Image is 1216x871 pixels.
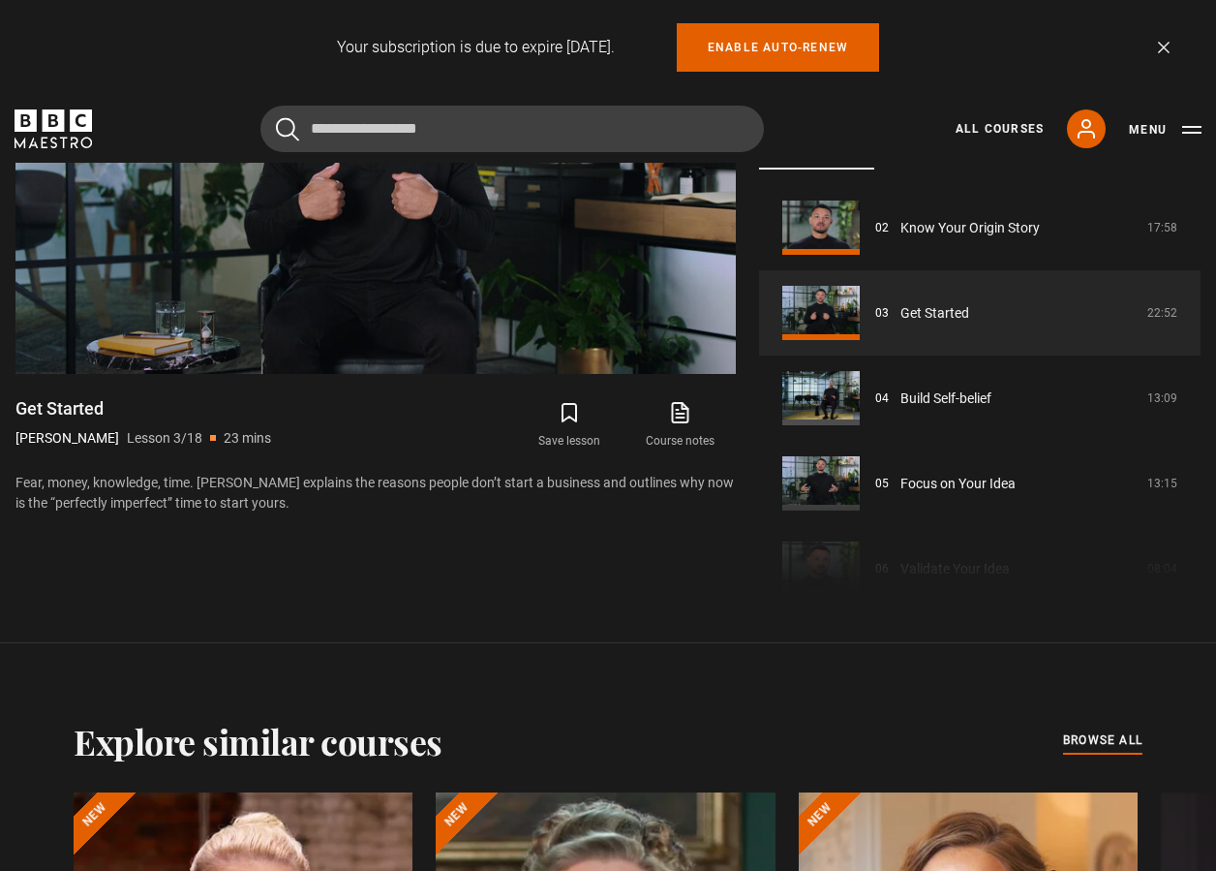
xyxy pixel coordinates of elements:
[1129,120,1201,140] button: Toggle navigation
[224,428,271,449] p: 23 mins
[15,428,119,449] p: [PERSON_NAME]
[15,397,271,420] h1: Get Started
[900,389,991,409] a: Build Self-belief
[260,106,764,152] input: Search
[15,109,92,148] svg: BBC Maestro
[514,397,624,453] button: Save lesson
[127,428,202,449] p: Lesson 3/18
[677,23,879,72] a: Enable auto-renew
[337,36,615,59] p: Your subscription is due to expire [DATE].
[74,721,442,762] h2: Explore similar courses
[900,474,1016,494] a: Focus on Your Idea
[900,303,969,324] a: Get Started
[1063,731,1142,752] a: browse all
[900,218,1040,238] a: Know Your Origin Story
[15,473,736,513] p: Fear, money, knowledge, time. [PERSON_NAME] explains the reasons people don’t start a business an...
[625,397,736,453] a: Course notes
[1063,731,1142,750] span: browse all
[276,117,299,141] button: Submit the search query
[956,120,1044,138] a: All Courses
